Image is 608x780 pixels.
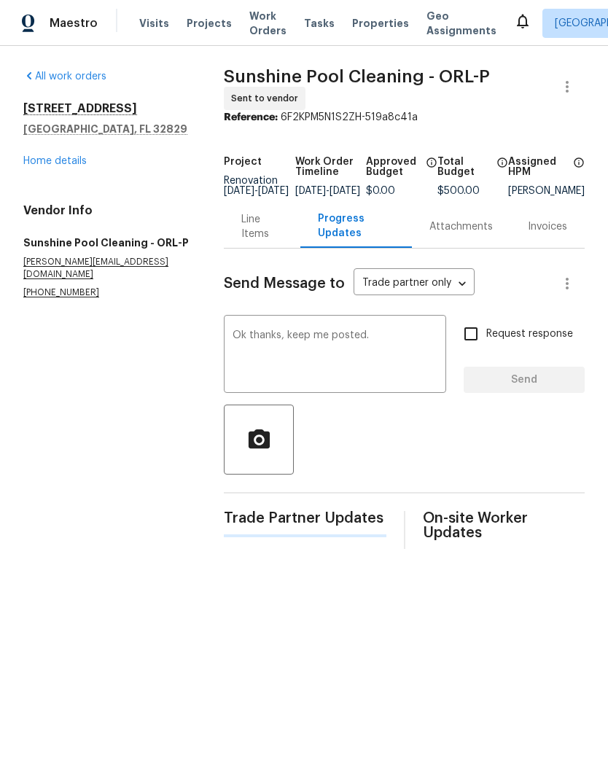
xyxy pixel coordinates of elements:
span: $0.00 [366,186,395,196]
textarea: Ok thanks, keep me posted. [233,330,437,381]
span: Trade Partner Updates [224,511,386,526]
h5: Approved Budget [366,157,421,177]
h5: Total Budget [437,157,493,177]
span: Sent to vendor [231,91,304,106]
h4: Vendor Info [23,203,189,218]
span: Sunshine Pool Cleaning - ORL-P [224,68,490,85]
span: The hpm assigned to this work order. [573,157,585,186]
span: Geo Assignments [426,9,496,38]
h5: Project [224,157,262,167]
div: [PERSON_NAME] [508,186,585,196]
span: [DATE] [258,186,289,196]
div: Line Items [241,212,282,241]
span: [DATE] [224,186,254,196]
span: - [224,186,289,196]
span: On-site Worker Updates [423,511,585,540]
div: Progress Updates [318,211,395,241]
span: Request response [486,327,573,342]
span: $500.00 [437,186,480,196]
span: Properties [352,16,409,31]
span: The total cost of line items that have been proposed by Opendoor. This sum includes line items th... [496,157,508,186]
h5: Sunshine Pool Cleaning - ORL-P [23,235,189,250]
span: Renovation [224,176,289,196]
span: Maestro [50,16,98,31]
span: - [295,186,360,196]
div: Invoices [528,219,567,234]
a: All work orders [23,71,106,82]
span: The total cost of line items that have been approved by both Opendoor and the Trade Partner. This... [426,157,437,186]
span: Tasks [304,18,335,28]
b: Reference: [224,112,278,122]
span: [DATE] [330,186,360,196]
span: Projects [187,16,232,31]
span: Send Message to [224,276,345,291]
a: Home details [23,156,87,166]
h5: Work Order Timeline [295,157,367,177]
span: Visits [139,16,169,31]
div: Attachments [429,219,493,234]
span: Work Orders [249,9,287,38]
h5: Assigned HPM [508,157,569,177]
span: [DATE] [295,186,326,196]
div: 6F2KPM5N1S2ZH-519a8c41a [224,110,585,125]
div: Trade partner only [354,272,475,296]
